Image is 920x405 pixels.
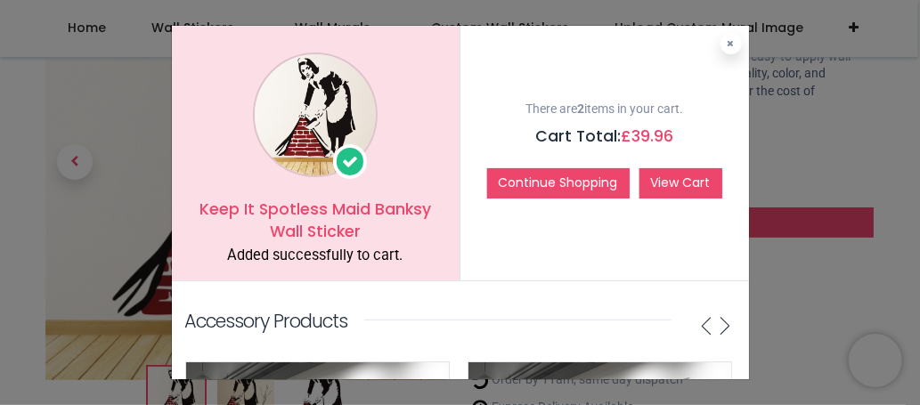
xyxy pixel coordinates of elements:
button: Continue Shopping [487,168,630,198]
img: image_1024 [253,53,378,177]
h5: Keep It Spotless Maid Banksy Wall Sticker [185,198,446,242]
p: There are items in your cart. [474,101,736,118]
a: View Cart [639,168,722,198]
span: 39.96 [631,126,673,147]
b: 2 [577,101,584,116]
div: Added successfully to cart. [185,246,446,266]
p: Accessory Products [185,308,348,334]
span: £ [621,126,673,147]
h5: Cart Total: [474,126,736,148]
